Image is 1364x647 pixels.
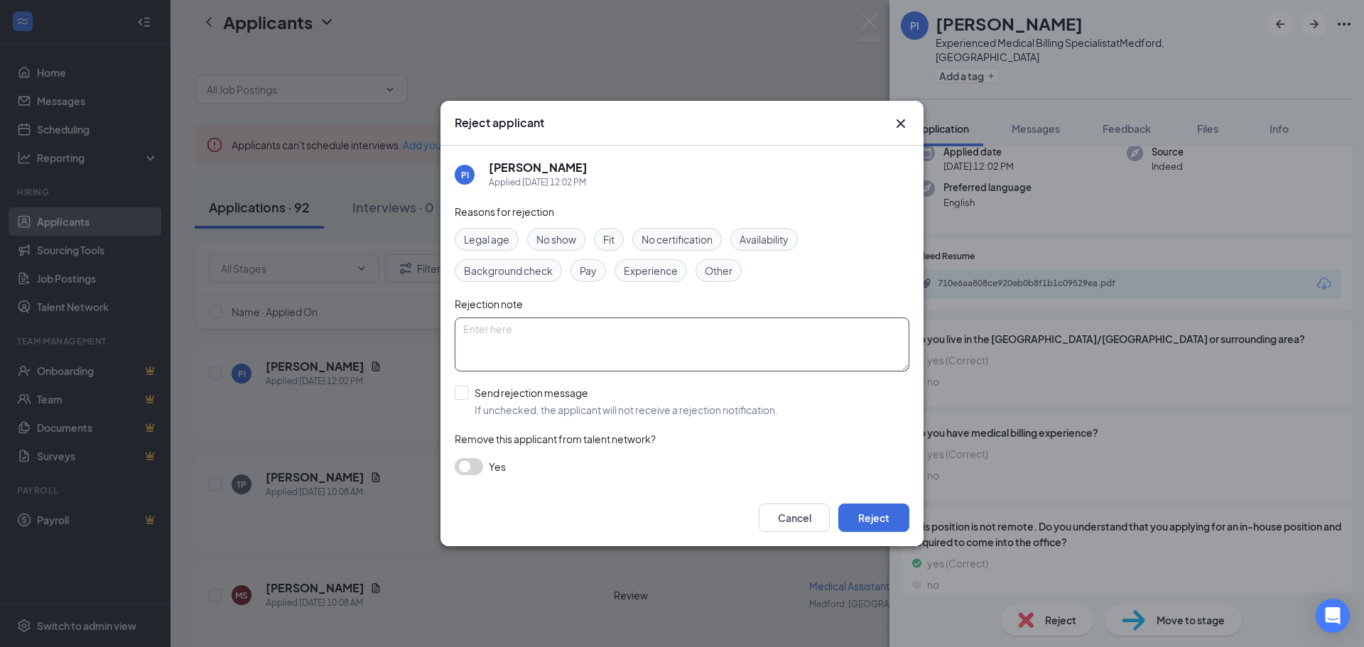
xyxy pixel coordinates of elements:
[455,298,523,310] span: Rejection note
[1316,599,1350,633] div: Open Intercom Messenger
[455,115,544,131] h3: Reject applicant
[838,504,909,532] button: Reject
[455,433,656,445] span: Remove this applicant from talent network?
[536,232,576,247] span: No show
[489,458,506,475] span: Yes
[892,115,909,132] svg: Cross
[759,504,830,532] button: Cancel
[464,232,509,247] span: Legal age
[489,160,588,175] h5: [PERSON_NAME]
[603,232,615,247] span: Fit
[461,169,469,181] div: PI
[892,115,909,132] button: Close
[489,175,588,190] div: Applied [DATE] 12:02 PM
[455,205,554,218] span: Reasons for rejection
[464,263,553,278] span: Background check
[580,263,597,278] span: Pay
[624,263,678,278] span: Experience
[642,232,713,247] span: No certification
[740,232,789,247] span: Availability
[705,263,732,278] span: Other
